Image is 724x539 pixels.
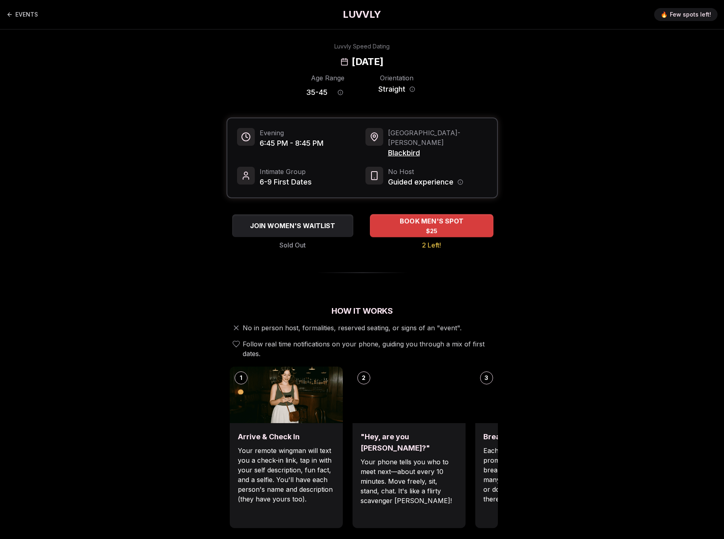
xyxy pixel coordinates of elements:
[388,128,487,147] span: [GEOGRAPHIC_DATA] - [PERSON_NAME]
[243,339,495,359] span: Follow real time notifications on your phone, guiding you through a mix of first dates.
[260,138,323,149] span: 6:45 PM - 8:45 PM
[361,457,457,505] p: Your phone tells you who to meet next—about every 10 minutes. Move freely, sit, stand, chat. It's...
[388,147,487,159] span: Blackbird
[243,323,462,333] span: No in person host, formalities, reserved seating, or signs of an "event".
[409,86,415,92] button: Orientation information
[426,227,437,235] span: $25
[661,10,667,19] span: 🔥
[457,179,463,185] button: Host information
[235,371,248,384] div: 1
[6,6,38,23] a: Back to events
[483,431,580,443] h3: Break the ice with prompts
[475,367,588,423] img: Break the ice with prompts
[388,167,463,176] span: No Host
[238,431,335,443] h3: Arrive & Check In
[422,240,441,250] span: 2 Left!
[352,55,383,68] h2: [DATE]
[260,167,312,176] span: Intimate Group
[248,221,337,231] span: JOIN WOMEN'S WAITLIST
[260,176,312,188] span: 6-9 First Dates
[353,367,466,423] img: "Hey, are you Max?"
[370,214,493,237] button: BOOK MEN'S SPOT - 2 Left!
[238,446,335,504] p: Your remote wingman will text you a check-in link, tap in with your self description, fun fact, a...
[260,128,323,138] span: Evening
[279,240,306,250] span: Sold Out
[483,446,580,504] p: Each date will have new convo prompts on screen to help break the ice. Cycle through as many as y...
[227,305,498,317] h2: How It Works
[375,73,418,83] div: Orientation
[480,371,493,384] div: 3
[378,84,405,95] span: Straight
[357,371,370,384] div: 2
[361,431,457,454] h3: "Hey, are you [PERSON_NAME]?"
[343,8,381,21] a: LUVVLY
[398,216,465,226] span: BOOK MEN'S SPOT
[230,367,343,423] img: Arrive & Check In
[306,73,349,83] div: Age Range
[332,84,349,101] button: Age range information
[670,10,711,19] span: Few spots left!
[388,176,453,188] span: Guided experience
[306,87,327,98] span: 35 - 45
[232,214,353,237] button: JOIN WOMEN'S WAITLIST - Sold Out
[334,42,390,50] div: Luvvly Speed Dating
